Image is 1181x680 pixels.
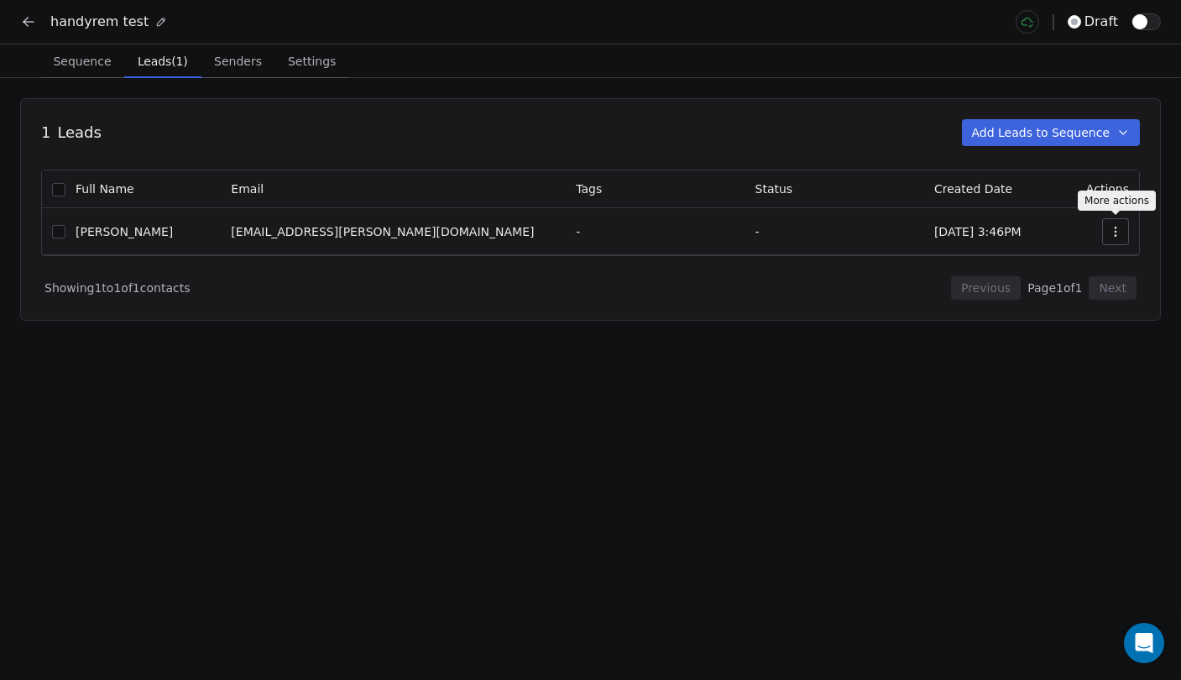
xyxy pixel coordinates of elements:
[76,180,134,198] span: Full Name
[576,225,580,238] span: -
[41,122,50,144] span: 1
[755,225,760,238] span: -
[1084,194,1149,207] p: More actions
[57,122,101,144] span: Leads
[76,223,173,240] span: [PERSON_NAME]
[934,225,1022,238] span: [DATE] 3:46PM
[951,276,1021,300] button: Previous
[231,225,534,238] span: [EMAIL_ADDRESS][PERSON_NAME][DOMAIN_NAME]
[207,50,269,73] span: Senders
[1086,182,1129,196] span: Actions
[281,50,342,73] span: Settings
[1084,12,1118,32] span: draft
[962,119,1141,146] button: Add Leads to Sequence
[1027,280,1082,296] span: Page 1 of 1
[755,182,793,196] span: Status
[934,182,1012,196] span: Created Date
[231,182,264,196] span: Email
[46,50,118,73] span: Sequence
[1124,623,1164,663] div: Open Intercom Messenger
[44,280,190,296] span: Showing 1 to 1 of 1 contacts
[131,50,195,73] span: Leads (1)
[50,12,149,32] span: handyrem test
[1089,276,1137,300] button: Next
[576,182,602,196] span: Tags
